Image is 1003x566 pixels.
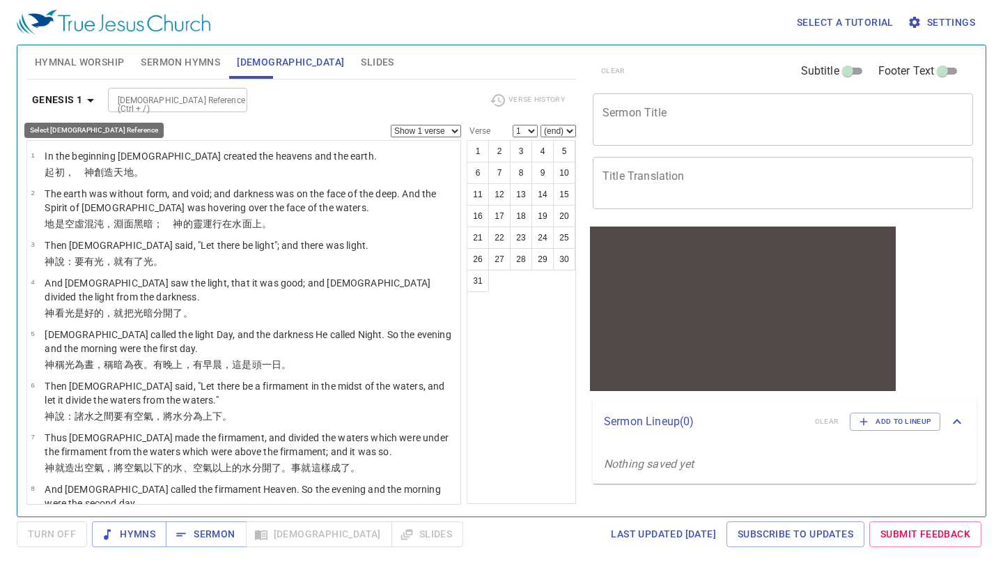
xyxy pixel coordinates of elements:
i: Nothing saved yet [604,457,694,471]
button: 4 [531,140,554,162]
wh216: 為晝 [75,359,291,370]
wh2822: 為夜 [124,359,292,370]
wh7307: 運行 [203,218,272,229]
wh2896: ，就把光 [104,307,192,319]
button: 18 [510,205,532,227]
span: Submit Feedback [880,526,970,543]
button: 22 [488,227,511,249]
input: Type Bible Reference [112,92,220,108]
button: 25 [553,227,575,249]
wh7121: 暗 [114,359,291,370]
wh430: 說 [55,411,233,422]
span: [DEMOGRAPHIC_DATA] [237,54,344,71]
button: 3 [510,140,532,162]
b: Genesis 1 [32,91,83,109]
wh8414: 混沌 [84,218,272,229]
span: Footer Text [878,63,935,79]
wh4325: 分 [183,411,233,422]
button: 10 [553,162,575,184]
wh7549: ，將空氣 [104,462,360,473]
wh4325: 分開了 [252,462,361,473]
p: And [DEMOGRAPHIC_DATA] saw the light, that it was good; and [DEMOGRAPHIC_DATA] divided the light ... [45,276,456,304]
p: 起初 [45,165,377,179]
wh430: 的靈 [183,218,272,229]
button: 2 [488,140,511,162]
span: Subscribe to Updates [738,526,853,543]
wh430: 看 [55,307,193,319]
wh430: 就造出 [55,462,361,473]
span: Settings [910,14,975,31]
wh914: 為上下。 [193,411,233,422]
div: Sermon Lineup(0)clearAdd to Lineup [593,399,977,445]
label: Verse [467,127,490,135]
iframe: from-child [587,224,899,394]
wh8478: 的水 [163,462,360,473]
p: The earth was without form, and void; and darkness was on the face of the deep. And the Spirit of... [45,187,456,215]
span: 5 [31,330,34,337]
wh3117: ，稱 [94,359,291,370]
wh1254: 天 [114,167,143,178]
span: 6 [31,381,34,389]
p: [DEMOGRAPHIC_DATA] called the light Day, and the darkness He called Night. So the evening and the... [45,328,456,355]
button: 31 [467,270,489,292]
a: Submit Feedback [869,521,981,547]
button: 7 [488,162,511,184]
wh7549: ，將水 [153,411,232,422]
button: Sermon [166,521,246,547]
p: 神 [45,254,368,268]
wh776: 是 [55,218,272,229]
p: 神 [45,306,456,320]
wh7549: 以上 [212,462,360,473]
wh6153: ，有早晨 [183,359,292,370]
span: 2 [31,189,34,197]
wh2822: ； 神 [153,218,272,229]
button: 15 [553,183,575,206]
a: Last updated [DATE] [605,521,722,547]
button: 17 [488,205,511,227]
button: Add to Lineup [850,413,940,431]
button: Hymns [92,521,166,547]
button: 27 [488,248,511,270]
span: Slides [361,54,394,71]
p: 神 [45,409,456,423]
wh4325: 、空氣 [183,462,361,473]
wh6440: 黑暗 [134,218,272,229]
wh1961: 光 [94,256,163,267]
span: Select a tutorial [797,14,894,31]
wh559: ：諸水 [65,411,233,422]
wh4325: 面 [242,218,272,229]
button: Select a tutorial [791,10,899,36]
wh914: 。事就這樣成了 [281,462,360,473]
span: Hymns [103,526,155,543]
wh259: 日 [272,359,291,370]
button: 11 [467,183,489,206]
button: 14 [531,183,554,206]
wh559: ：要有 [65,256,164,267]
button: 29 [531,248,554,270]
button: 23 [510,227,532,249]
button: 8 [510,162,532,184]
wh3915: 。有晚上 [143,359,291,370]
span: Hymnal Worship [35,54,125,71]
wh6213: 空氣 [84,462,360,473]
wh430: 說 [55,256,164,267]
wh430: 稱 [55,359,292,370]
wh7363: 在水 [222,218,272,229]
wh8432: 要有空氣 [114,411,232,422]
span: 7 [31,433,34,441]
span: Sermon Hymns [141,54,220,71]
button: 20 [553,205,575,227]
span: Subtitle [801,63,839,79]
p: Thus [DEMOGRAPHIC_DATA] made the firmament, and divided the waters which were under the firmament... [45,431,456,459]
wh3651: 。 [350,462,360,473]
wh4325: 之間 [94,411,232,422]
button: 16 [467,205,489,227]
button: 13 [510,183,532,206]
a: Subscribe to Updates [726,521,864,547]
span: 4 [31,278,34,286]
wh1242: ，這是頭一 [222,359,291,370]
span: 8 [31,484,34,492]
wh6440: 上 [252,218,272,229]
button: 1 [467,140,489,162]
wh5921: 。 [262,218,272,229]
